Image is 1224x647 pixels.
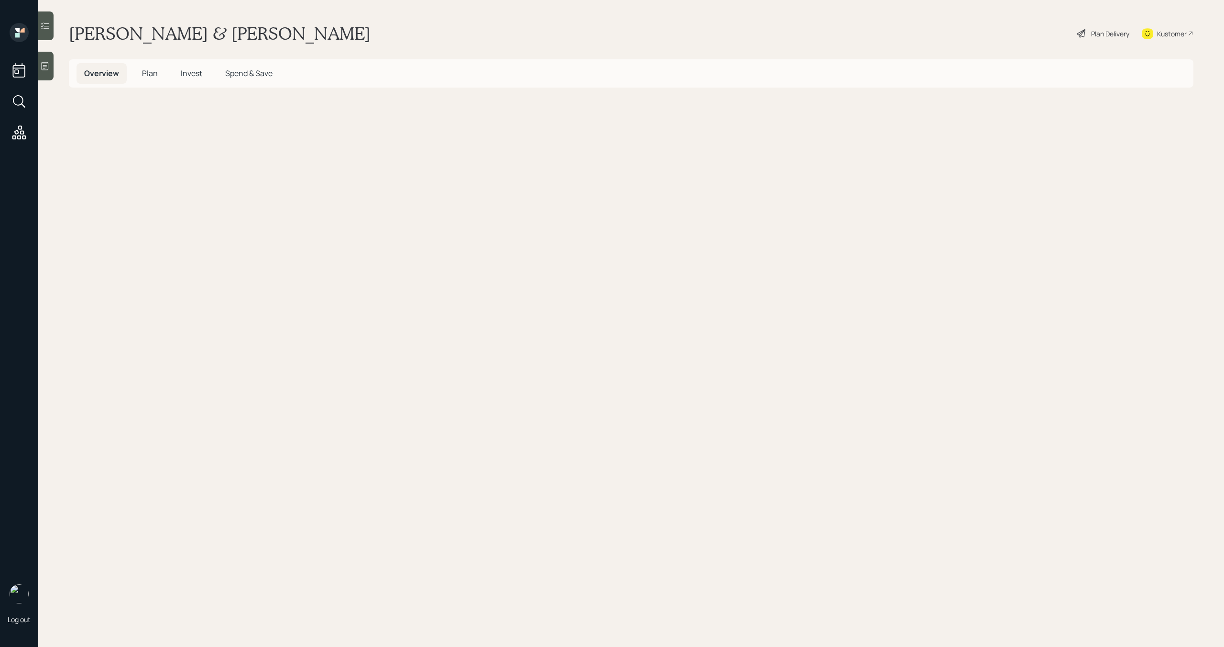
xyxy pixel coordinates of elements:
div: Log out [8,615,31,624]
img: michael-russo-headshot.png [10,584,29,603]
h1: [PERSON_NAME] & [PERSON_NAME] [69,23,371,44]
span: Overview [84,68,119,78]
span: Plan [142,68,158,78]
div: Plan Delivery [1091,29,1129,39]
span: Spend & Save [225,68,273,78]
div: Kustomer [1157,29,1187,39]
span: Invest [181,68,202,78]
